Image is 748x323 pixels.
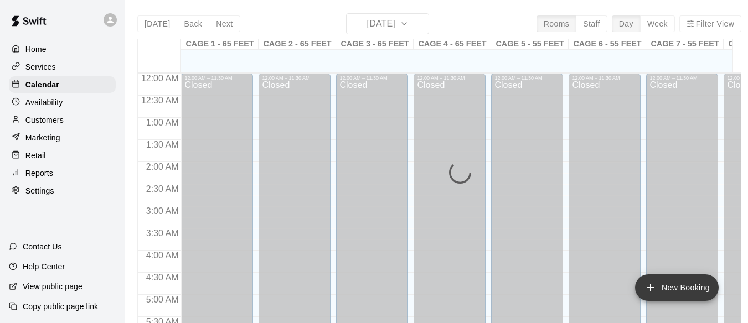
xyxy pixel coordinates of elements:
a: Customers [9,112,116,128]
div: CAGE 2 - 65 FEET [259,39,336,50]
div: 12:00 AM – 11:30 AM [184,75,250,81]
span: 2:00 AM [143,162,182,171]
p: Calendar [25,79,59,90]
div: 12:00 AM – 11:30 AM [649,75,715,81]
div: CAGE 5 - 55 FEET [491,39,569,50]
p: Reports [25,168,53,179]
span: 4:30 AM [143,273,182,282]
button: add [635,274,719,301]
div: CAGE 6 - 55 FEET [569,39,646,50]
span: 12:00 AM [138,74,182,83]
div: CAGE 1 - 65 FEET [181,39,259,50]
p: Contact Us [23,241,62,252]
div: 12:00 AM – 11:30 AM [417,75,482,81]
div: 12:00 AM – 11:30 AM [494,75,560,81]
a: Marketing [9,129,116,146]
span: 3:00 AM [143,206,182,216]
span: 5:00 AM [143,295,182,304]
p: Services [25,61,56,72]
p: Home [25,44,47,55]
div: CAGE 3 - 65 FEET [336,39,414,50]
p: Availability [25,97,63,108]
p: Settings [25,185,54,196]
p: Customers [25,114,64,126]
p: Marketing [25,132,60,143]
div: 12:00 AM – 11:30 AM [262,75,327,81]
p: Copy public page link [23,301,98,312]
div: 12:00 AM – 11:30 AM [572,75,637,81]
div: CAGE 4 - 65 FEET [414,39,491,50]
div: CAGE 7 - 55 FEET [646,39,724,50]
div: 12:00 AM – 11:30 AM [339,75,405,81]
p: Retail [25,150,46,161]
span: 4:00 AM [143,251,182,260]
a: Home [9,41,116,58]
a: Services [9,59,116,75]
a: Reports [9,165,116,181]
span: 1:00 AM [143,118,182,127]
span: 1:30 AM [143,140,182,149]
p: Help Center [23,261,65,272]
a: Calendar [9,76,116,93]
a: Settings [9,183,116,199]
span: 3:30 AM [143,228,182,238]
p: View public page [23,281,82,292]
a: Retail [9,147,116,164]
span: 2:30 AM [143,184,182,194]
span: 12:30 AM [138,96,182,105]
a: Availability [9,94,116,111]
